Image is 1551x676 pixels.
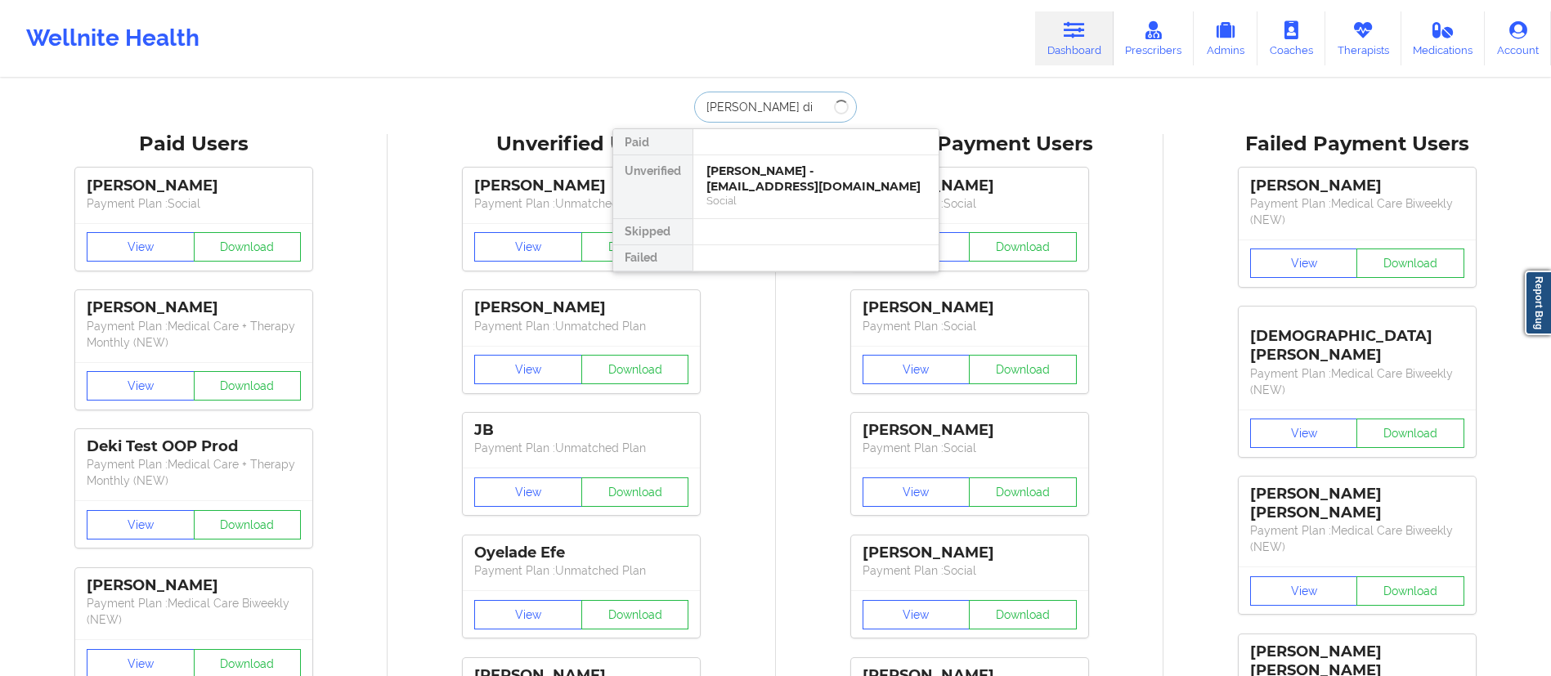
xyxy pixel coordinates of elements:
div: [DEMOGRAPHIC_DATA][PERSON_NAME] [1250,315,1464,365]
button: View [1250,419,1358,448]
button: Download [969,600,1077,629]
div: [PERSON_NAME] [863,298,1077,317]
div: Failed [613,245,693,271]
button: View [863,355,970,384]
button: Download [581,232,689,262]
p: Payment Plan : Medical Care Biweekly (NEW) [1250,522,1464,555]
button: View [1250,576,1358,606]
p: Payment Plan : Medical Care Biweekly (NEW) [1250,195,1464,228]
button: Download [581,477,689,507]
button: Download [1356,576,1464,606]
p: Payment Plan : Medical Care Biweekly (NEW) [1250,365,1464,398]
button: View [474,600,582,629]
a: Medications [1401,11,1486,65]
div: [PERSON_NAME] [87,576,301,595]
p: Payment Plan : Medical Care + Therapy Monthly (NEW) [87,456,301,489]
div: Failed Payment Users [1175,132,1540,157]
p: Payment Plan : Unmatched Plan [474,562,688,579]
button: Download [969,355,1077,384]
button: View [87,371,195,401]
div: [PERSON_NAME] - [EMAIL_ADDRESS][DOMAIN_NAME] [706,163,926,194]
div: [PERSON_NAME] [863,177,1077,195]
button: Download [194,510,302,539]
p: Payment Plan : Social [863,440,1077,456]
p: Payment Plan : Medical Care Biweekly (NEW) [87,595,301,628]
button: Download [194,232,302,262]
div: Skipped [613,219,693,245]
p: Payment Plan : Social [87,195,301,212]
p: Payment Plan : Social [863,318,1077,334]
div: Paid [613,129,693,155]
p: Payment Plan : Unmatched Plan [474,318,688,334]
button: View [474,477,582,507]
button: Download [969,232,1077,262]
p: Payment Plan : Medical Care + Therapy Monthly (NEW) [87,318,301,351]
div: Oyelade Efe [474,544,688,562]
div: [PERSON_NAME] [87,177,301,195]
a: Report Bug [1525,271,1551,335]
button: Download [194,371,302,401]
button: View [474,232,582,262]
button: Download [581,355,689,384]
a: Dashboard [1035,11,1114,65]
button: View [1250,248,1358,278]
a: Therapists [1325,11,1401,65]
div: JB [474,421,688,440]
div: [PERSON_NAME] [PERSON_NAME] [1250,485,1464,522]
a: Account [1485,11,1551,65]
p: Payment Plan : Social [863,562,1077,579]
p: Payment Plan : Unmatched Plan [474,440,688,456]
a: Prescribers [1114,11,1195,65]
div: Paid Users [11,132,376,157]
button: Download [1356,248,1464,278]
div: [PERSON_NAME] [474,298,688,317]
button: View [87,510,195,539]
a: Coaches [1257,11,1325,65]
div: Unverified [613,155,693,219]
button: View [87,232,195,262]
div: [PERSON_NAME] [863,421,1077,440]
div: [PERSON_NAME] [1250,177,1464,195]
button: View [474,355,582,384]
div: [PERSON_NAME] [474,177,688,195]
button: Download [581,600,689,629]
button: View [863,600,970,629]
p: Payment Plan : Social [863,195,1077,212]
div: Social [706,194,926,208]
p: Payment Plan : Unmatched Plan [474,195,688,212]
button: Download [969,477,1077,507]
div: [PERSON_NAME] [87,298,301,317]
button: Download [1356,419,1464,448]
div: [PERSON_NAME] [863,544,1077,562]
a: Admins [1194,11,1257,65]
div: Unverified Users [399,132,764,157]
div: Deki Test OOP Prod [87,437,301,456]
div: Skipped Payment Users [787,132,1152,157]
button: View [863,477,970,507]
